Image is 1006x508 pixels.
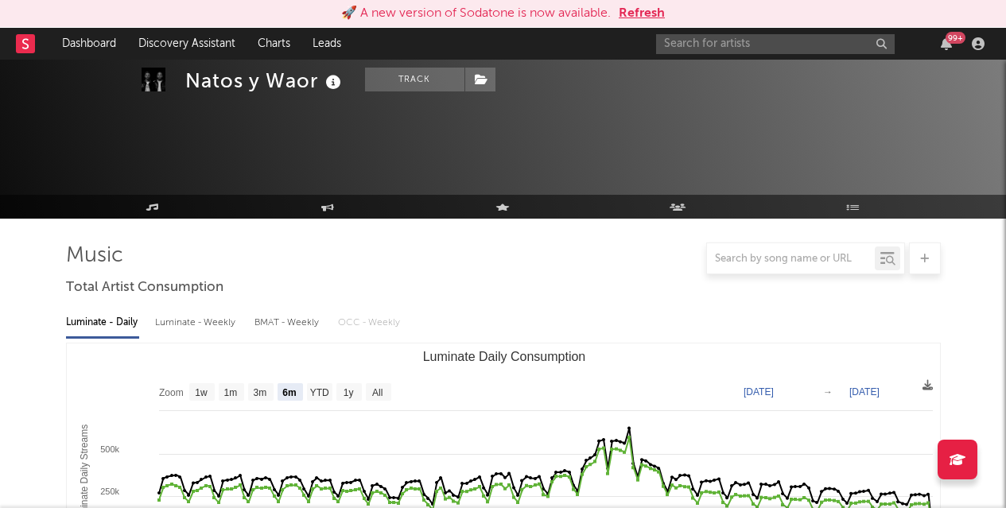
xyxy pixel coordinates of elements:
[100,487,119,496] text: 250k
[422,350,585,363] text: Luminate Daily Consumption
[66,309,139,336] div: Luminate - Daily
[254,309,322,336] div: BMAT - Weekly
[282,387,296,398] text: 6m
[941,37,952,50] button: 99+
[372,387,383,398] text: All
[849,386,880,397] text: [DATE]
[341,4,611,23] div: 🚀 A new version of Sodatone is now available.
[223,387,237,398] text: 1m
[946,32,965,44] div: 99 +
[66,278,223,297] span: Total Artist Consumption
[253,387,266,398] text: 3m
[127,28,247,60] a: Discovery Assistant
[195,387,208,398] text: 1w
[247,28,301,60] a: Charts
[656,34,895,54] input: Search for artists
[343,387,353,398] text: 1y
[744,386,774,397] text: [DATE]
[365,68,464,91] button: Track
[619,4,665,23] button: Refresh
[51,28,127,60] a: Dashboard
[707,253,875,266] input: Search by song name or URL
[100,444,119,454] text: 500k
[301,28,352,60] a: Leads
[155,309,239,336] div: Luminate - Weekly
[309,387,328,398] text: YTD
[159,387,184,398] text: Zoom
[185,68,345,94] div: Natos y Waor
[823,386,833,397] text: →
